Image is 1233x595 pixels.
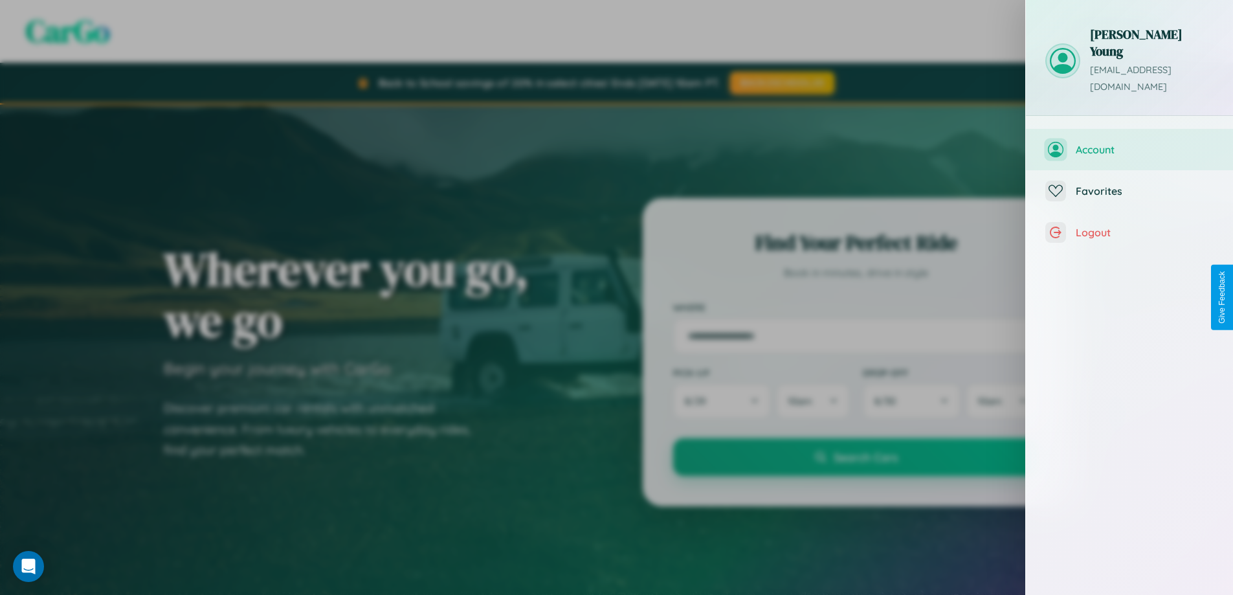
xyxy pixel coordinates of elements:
[1026,212,1233,253] button: Logout
[1217,271,1227,324] div: Give Feedback
[1026,129,1233,170] button: Account
[1076,185,1214,197] span: Favorites
[1026,170,1233,212] button: Favorites
[1090,62,1214,96] p: [EMAIL_ADDRESS][DOMAIN_NAME]
[13,551,44,582] div: Open Intercom Messenger
[1090,26,1214,60] h3: [PERSON_NAME] Young
[1076,226,1214,239] span: Logout
[1076,143,1214,156] span: Account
